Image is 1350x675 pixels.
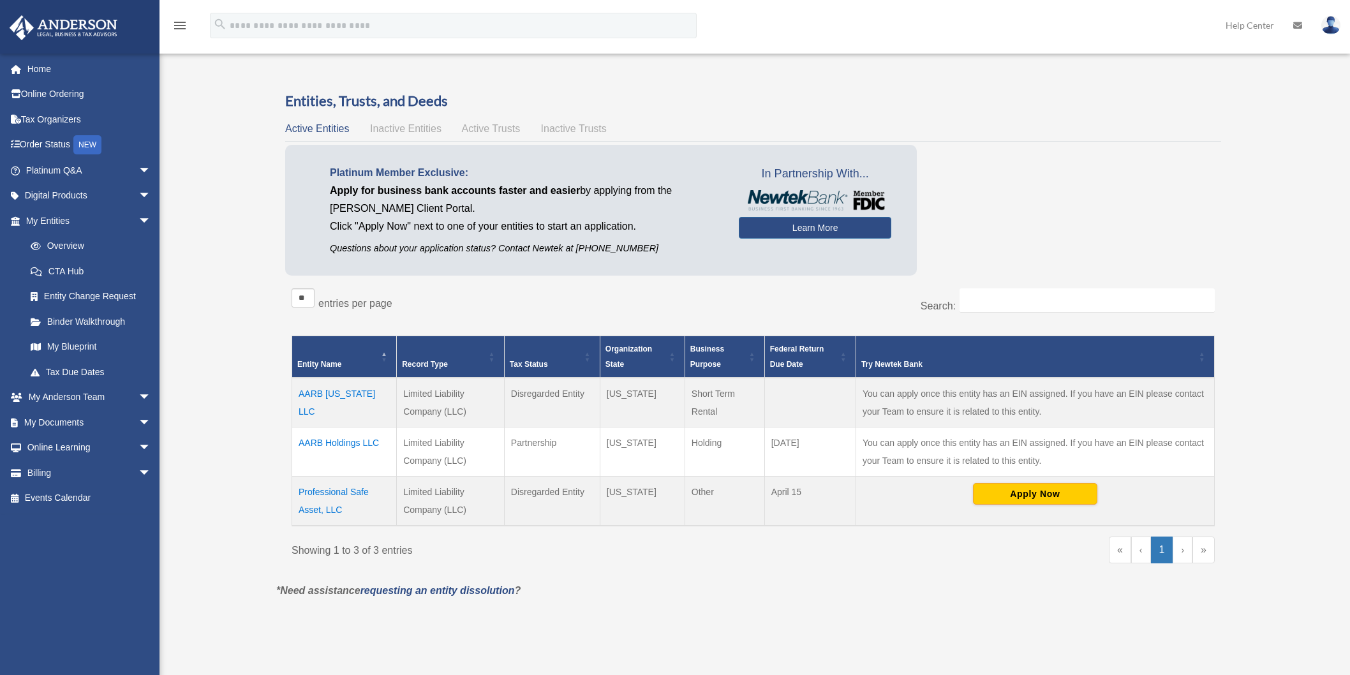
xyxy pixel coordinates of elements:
[1151,537,1173,563] a: 1
[18,284,164,309] a: Entity Change Request
[504,476,600,526] td: Disregarded Entity
[600,427,685,476] td: [US_STATE]
[685,378,764,427] td: Short Term Rental
[9,208,164,234] a: My Entitiesarrow_drop_down
[397,476,505,526] td: Limited Liability Company (LLC)
[285,123,349,134] span: Active Entities
[9,385,170,410] a: My Anderson Teamarrow_drop_down
[9,107,170,132] a: Tax Organizers
[856,427,1214,476] td: You can apply once this entity has an EIN assigned. If you have an EIN please contact your Team t...
[138,158,164,184] span: arrow_drop_down
[138,208,164,234] span: arrow_drop_down
[9,183,170,209] a: Digital Productsarrow_drop_down
[138,435,164,461] span: arrow_drop_down
[360,585,515,596] a: requesting an entity dissolution
[138,410,164,436] span: arrow_drop_down
[770,345,824,369] span: Federal Return Due Date
[9,410,170,435] a: My Documentsarrow_drop_down
[685,476,764,526] td: Other
[764,476,856,526] td: April 15
[973,483,1097,505] button: Apply Now
[6,15,121,40] img: Anderson Advisors Platinum Portal
[370,123,441,134] span: Inactive Entities
[18,309,164,334] a: Binder Walkthrough
[397,427,505,476] td: Limited Liability Company (LLC)
[330,218,720,235] p: Click "Apply Now" next to one of your entities to start an application.
[600,336,685,378] th: Organization State: Activate to sort
[1173,537,1192,563] a: Next
[605,345,652,369] span: Organization State
[9,158,170,183] a: Platinum Q&Aarrow_drop_down
[1192,537,1215,563] a: Last
[213,17,227,31] i: search
[1109,537,1131,563] a: First
[462,123,521,134] span: Active Trusts
[330,182,720,218] p: by applying from the [PERSON_NAME] Client Portal.
[745,190,885,211] img: NewtekBankLogoSM.png
[764,336,856,378] th: Federal Return Due Date: Activate to sort
[600,378,685,427] td: [US_STATE]
[330,241,720,256] p: Questions about your application status? Contact Newtek at [PHONE_NUMBER]
[402,360,448,369] span: Record Type
[9,435,170,461] a: Online Learningarrow_drop_down
[138,460,164,486] span: arrow_drop_down
[856,336,1214,378] th: Try Newtek Bank : Activate to sort
[510,360,548,369] span: Tax Status
[9,82,170,107] a: Online Ordering
[504,336,600,378] th: Tax Status: Activate to sort
[1321,16,1340,34] img: User Pic
[600,476,685,526] td: [US_STATE]
[318,298,392,309] label: entries per page
[330,185,580,196] span: Apply for business bank accounts faster and easier
[172,18,188,33] i: menu
[739,217,891,239] a: Learn More
[856,378,1214,427] td: You can apply once this entity has an EIN assigned. If you have an EIN please contact your Team t...
[9,56,170,82] a: Home
[921,300,956,311] label: Search:
[397,378,505,427] td: Limited Liability Company (LLC)
[292,427,397,476] td: AARB Holdings LLC
[73,135,101,154] div: NEW
[18,234,158,259] a: Overview
[138,183,164,209] span: arrow_drop_down
[292,378,397,427] td: AARB [US_STATE] LLC
[685,336,764,378] th: Business Purpose: Activate to sort
[330,164,720,182] p: Platinum Member Exclusive:
[285,91,1221,111] h3: Entities, Trusts, and Deeds
[9,460,170,486] a: Billingarrow_drop_down
[9,486,170,511] a: Events Calendar
[18,258,164,284] a: CTA Hub
[504,427,600,476] td: Partnership
[292,476,397,526] td: Professional Safe Asset, LLC
[292,336,397,378] th: Entity Name: Activate to invert sorting
[276,585,521,596] em: *Need assistance ?
[172,22,188,33] a: menu
[685,427,764,476] td: Holding
[397,336,505,378] th: Record Type: Activate to sort
[9,132,170,158] a: Order StatusNEW
[292,537,744,560] div: Showing 1 to 3 of 3 entries
[690,345,724,369] span: Business Purpose
[1131,537,1151,563] a: Previous
[504,378,600,427] td: Disregarded Entity
[18,334,164,360] a: My Blueprint
[541,123,607,134] span: Inactive Trusts
[739,164,891,184] span: In Partnership With...
[18,359,164,385] a: Tax Due Dates
[138,385,164,411] span: arrow_drop_down
[861,357,1195,372] div: Try Newtek Bank
[297,360,341,369] span: Entity Name
[764,427,856,476] td: [DATE]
